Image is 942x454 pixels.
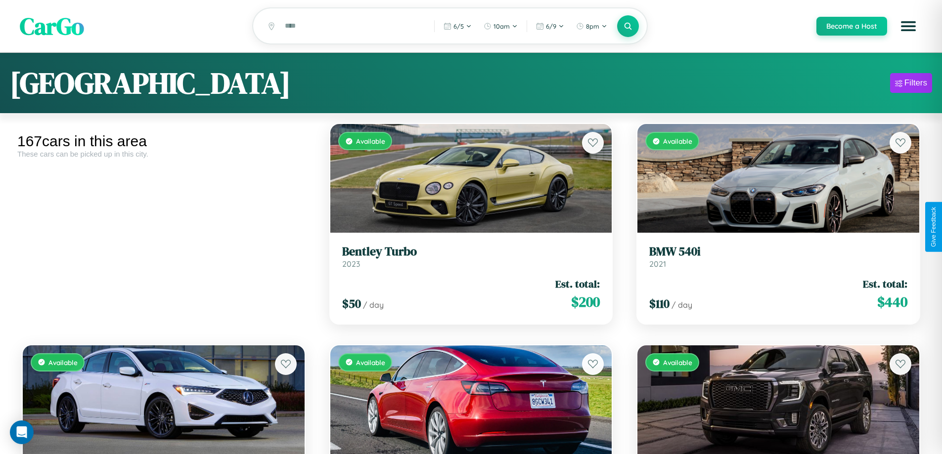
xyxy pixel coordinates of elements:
button: Open menu [895,12,922,40]
span: 10am [493,22,510,30]
div: Open Intercom Messenger [10,420,34,444]
span: / day [672,300,692,310]
span: 2023 [342,259,360,269]
a: Bentley Turbo2023 [342,245,600,269]
button: 6/5 [439,18,477,34]
button: 10am [479,18,523,34]
div: 167 cars in this area [17,133,310,150]
span: $ 110 [649,295,670,312]
h1: [GEOGRAPHIC_DATA] [10,63,291,103]
span: Available [663,358,692,367]
span: Available [356,358,385,367]
span: Available [663,137,692,145]
div: Give Feedback [930,207,937,247]
button: 8pm [571,18,612,34]
span: CarGo [20,10,84,42]
span: Est. total: [863,277,907,291]
span: 6 / 5 [453,22,464,30]
a: BMW 540i2021 [649,245,907,269]
h3: BMW 540i [649,245,907,259]
span: / day [363,300,384,310]
span: Est. total: [555,277,600,291]
span: 2021 [649,259,666,269]
span: 6 / 9 [546,22,556,30]
span: $ 50 [342,295,361,312]
h3: Bentley Turbo [342,245,600,259]
div: These cars can be picked up in this city. [17,150,310,158]
span: 8pm [586,22,599,30]
span: Available [356,137,385,145]
span: Available [48,358,78,367]
button: Filters [890,73,932,93]
span: $ 440 [877,292,907,312]
div: Filters [904,78,927,88]
button: 6/9 [531,18,569,34]
span: $ 200 [571,292,600,312]
button: Become a Host [816,17,887,36]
